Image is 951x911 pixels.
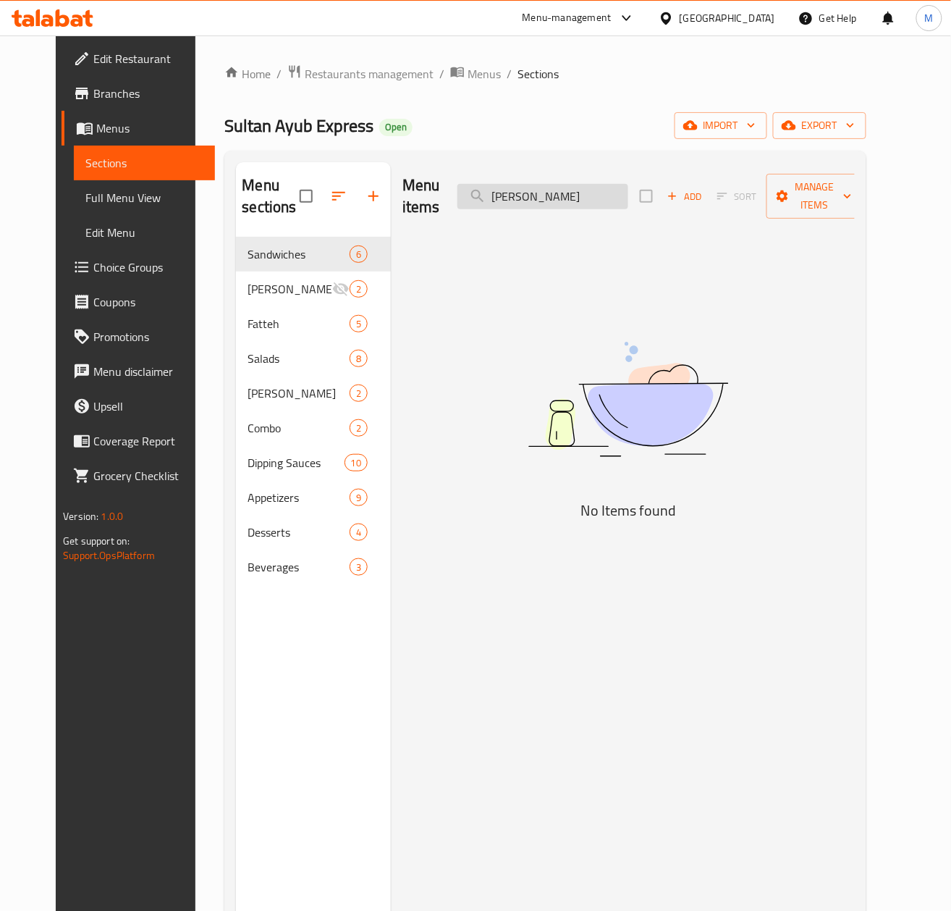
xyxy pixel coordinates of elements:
span: Full Menu View [85,189,203,206]
span: Dipping Sauces [248,454,344,471]
span: Sandwiches [248,245,349,263]
span: Select section first [708,185,766,208]
span: 2 [350,421,367,435]
input: search [457,184,628,209]
span: Sections [85,154,203,172]
span: 9 [350,491,367,505]
span: Fatteh [248,315,349,332]
span: Restaurants management [305,65,434,83]
span: Version: [63,507,98,526]
nav: breadcrumb [224,64,866,83]
div: items [350,245,368,263]
a: Restaurants management [287,64,434,83]
span: Combo [248,419,349,437]
a: Edit Restaurant [62,41,214,76]
a: Full Menu View [74,180,214,215]
span: Open [379,121,413,133]
button: export [773,112,866,139]
span: Salads [248,350,349,367]
div: [GEOGRAPHIC_DATA] [680,10,775,26]
span: Branches [93,85,203,102]
h2: Menu items [402,175,440,218]
li: / [276,65,282,83]
span: import [686,117,756,135]
span: Choice Groups [93,259,203,276]
span: 10 [345,456,367,470]
div: Sandwiches6 [236,237,391,272]
h5: No Items found [447,499,809,522]
a: Coverage Report [62,424,214,458]
span: Grocery Checklist [93,467,203,484]
svg: Inactive section [332,280,350,298]
span: Beverages [248,558,349,576]
div: items [350,280,368,298]
span: 4 [350,526,367,540]
h2: Menu sections [242,175,300,218]
button: import [675,112,767,139]
button: Add section [356,179,391,214]
div: [PERSON_NAME]2 [236,376,391,411]
a: Support.OpsPlatform [63,546,155,565]
span: Add [665,188,704,205]
div: Fatteh5 [236,306,391,341]
span: Menus [96,119,203,137]
a: Upsell [62,389,214,424]
span: Coverage Report [93,432,203,450]
div: items [350,419,368,437]
li: / [439,65,444,83]
div: Combo2 [236,411,391,445]
span: 8 [350,352,367,366]
span: Select all sections [291,181,321,211]
span: Sort sections [321,179,356,214]
button: Add [662,185,708,208]
button: Manage items [766,174,863,219]
a: Choice Groups [62,250,214,285]
a: Grocery Checklist [62,458,214,493]
span: Add item [662,185,708,208]
a: Branches [62,76,214,111]
span: 2 [350,282,367,296]
span: [PERSON_NAME] Famous [248,280,331,298]
div: Open [379,119,413,136]
span: Desserts [248,524,349,541]
span: Promotions [93,328,203,345]
span: Menu disclaimer [93,363,203,380]
div: items [350,315,368,332]
span: Manage items [778,178,852,214]
span: 3 [350,561,367,574]
div: items [350,350,368,367]
span: Menus [468,65,501,83]
a: Menus [450,64,501,83]
div: [PERSON_NAME] Famous2 [236,272,391,306]
span: 6 [350,248,367,261]
nav: Menu sections [236,231,391,590]
div: Appetizers9 [236,480,391,515]
span: Appetizers [248,489,349,506]
span: export [785,117,855,135]
a: Edit Menu [74,215,214,250]
div: Rozo [248,385,349,402]
span: Edit Restaurant [93,50,203,67]
a: Home [224,65,271,83]
a: Menus [62,111,214,146]
span: Get support on: [63,532,130,550]
img: dish.svg [447,303,809,495]
a: Coupons [62,285,214,319]
span: M [925,10,934,26]
span: Edit Menu [85,224,203,241]
span: 5 [350,317,367,331]
a: Menu disclaimer [62,354,214,389]
span: [PERSON_NAME] [248,385,349,402]
div: Salads8 [236,341,391,376]
div: items [345,454,368,471]
span: 1.0.0 [101,507,124,526]
span: Sultan Ayub Express [224,109,373,142]
div: Dipping Sauces10 [236,445,391,480]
